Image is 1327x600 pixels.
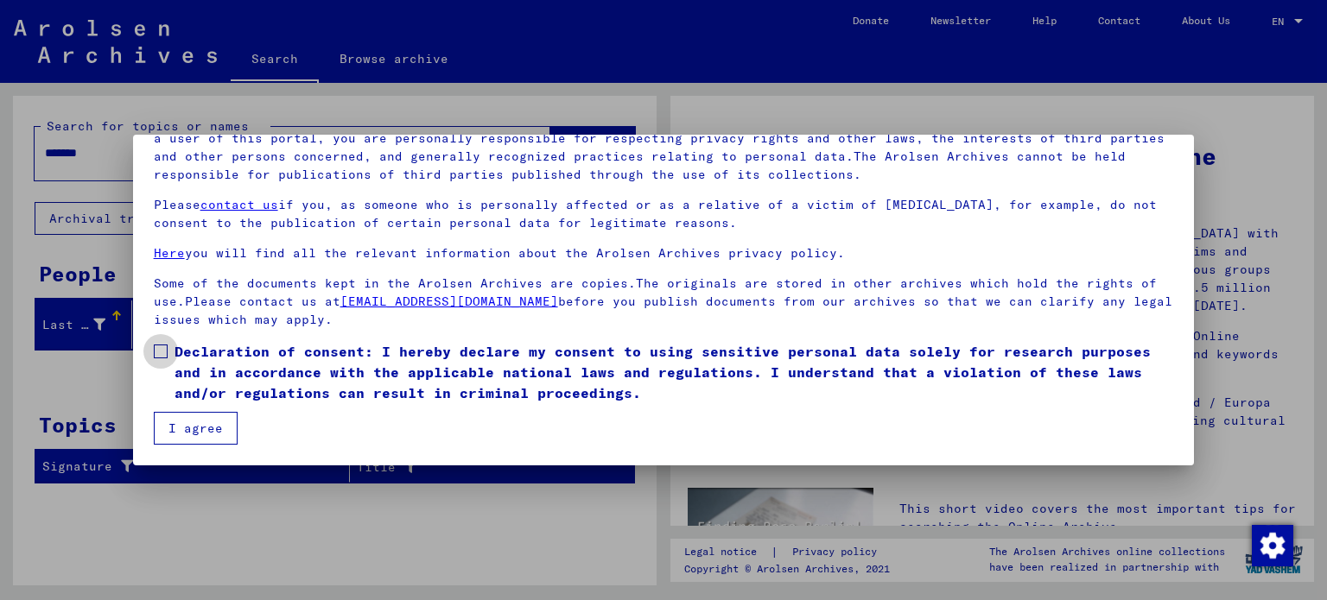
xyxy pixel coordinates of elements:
a: [EMAIL_ADDRESS][DOMAIN_NAME] [340,294,558,309]
a: Here [154,245,185,261]
span: Declaration of consent: I hereby declare my consent to using sensitive personal data solely for r... [175,341,1174,403]
p: Please note that this portal on victims of Nazi [MEDICAL_DATA] contains sensitive data on identif... [154,111,1174,184]
p: Please if you, as someone who is personally affected or as a relative of a victim of [MEDICAL_DAT... [154,196,1174,232]
p: you will find all the relevant information about the Arolsen Archives privacy policy. [154,244,1174,262]
p: Some of the documents kept in the Arolsen Archives are copies.The originals are stored in other a... [154,275,1174,329]
button: I agree [154,412,238,445]
div: Change consent [1251,524,1292,565]
img: Change consent [1252,525,1293,566]
a: contact us [200,197,278,212]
